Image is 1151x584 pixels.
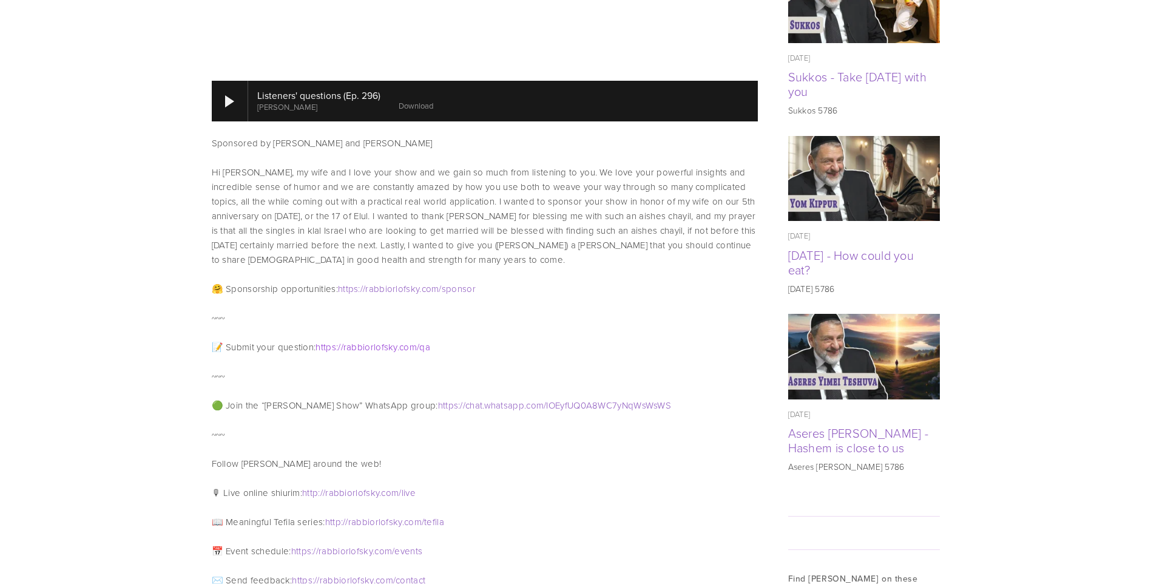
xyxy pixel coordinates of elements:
[338,282,359,295] span: https
[402,515,404,528] span: .
[212,165,758,267] p: Hi [PERSON_NAME], my wife and I love your show and we gain so much from listening to you. We love...
[319,545,373,557] span: rabbiorlofsky
[788,104,940,117] p: Sukkos 5786
[212,457,758,471] p: Follow [PERSON_NAME] around the web!
[311,545,319,557] span: ://
[419,341,430,353] span: qa
[348,515,402,528] span: rabbiorlofsky
[365,282,419,295] span: rabbiorlofsky
[212,544,758,559] p: 📅 Event schedule:
[343,341,397,353] span: rabbiorlofsky
[397,341,399,353] span: .
[212,486,758,500] p: 🎙 Live online shiurim:
[291,545,312,557] span: https
[788,461,940,473] p: Aseres [PERSON_NAME] 5786
[394,545,422,557] span: events
[212,282,758,296] p: 🤗 Sponsorship opportunities:
[788,230,811,241] time: [DATE]
[788,314,940,399] img: Aseres Yimei Teshuva - Hashem is close to us
[788,424,929,456] a: Aseres [PERSON_NAME] - Hashem is close to us
[316,341,430,353] a: https://rabbiorlofsky.com/qa
[417,341,419,353] span: /
[788,52,811,63] time: [DATE]
[438,399,671,412] a: https://chat.whatsapp.com/IOEyfUQ0A8WC7yNqWsWsWS
[422,282,439,295] span: com
[338,282,476,295] a: https://rabbiorlofsky.com/sponsor
[399,341,417,353] span: com
[212,136,758,151] p: Sponsored by [PERSON_NAME] and [PERSON_NAME]
[341,515,348,528] span: ://
[336,341,343,353] span: ://
[399,486,401,499] span: /
[212,398,758,413] p: 🟢 Join the “[PERSON_NAME] Show” WhatsApp group:
[302,486,416,499] a: http://rabbiorlofsky.com/live
[212,369,758,384] p: ~~~
[524,399,526,412] span: .
[302,486,318,499] span: http
[291,545,423,557] a: https://rabbiorlofsky.com/events
[212,515,758,529] p: 📖 Meaningful Tefila series:
[402,486,416,499] span: live
[316,341,336,353] span: https
[458,399,465,412] span: ://
[404,515,422,528] span: com
[318,486,325,499] span: ://
[465,399,482,412] span: chat
[212,427,758,442] p: ~~~
[526,399,544,412] span: com
[788,283,940,295] p: [DATE] 5786
[546,399,671,412] span: IOEyfUQ0A8WC7yNqWsWsWS
[212,340,758,355] p: 📝 Submit your question:
[358,282,365,295] span: ://
[212,311,758,325] p: ~~~
[438,399,459,412] span: https
[439,282,441,295] span: /
[399,100,433,111] a: Download
[788,68,927,100] a: Sukkos - Take [DATE] with you
[482,399,484,412] span: .
[788,409,811,419] time: [DATE]
[788,136,940,222] img: Yom Kippur - How could you eat?
[442,282,476,295] span: sponsor
[381,486,399,499] span: com
[788,246,914,278] a: [DATE] - How could you eat?
[325,486,379,499] span: rabbiorlofsky
[424,515,444,528] span: tefila
[419,282,421,295] span: .
[373,545,374,557] span: .
[325,515,444,528] a: http://rabbiorlofsky.com/tefila
[379,486,381,499] span: .
[544,399,546,412] span: /
[392,545,394,557] span: /
[422,515,424,528] span: /
[484,399,524,412] span: whatsapp
[325,515,341,528] span: http
[374,545,392,557] span: com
